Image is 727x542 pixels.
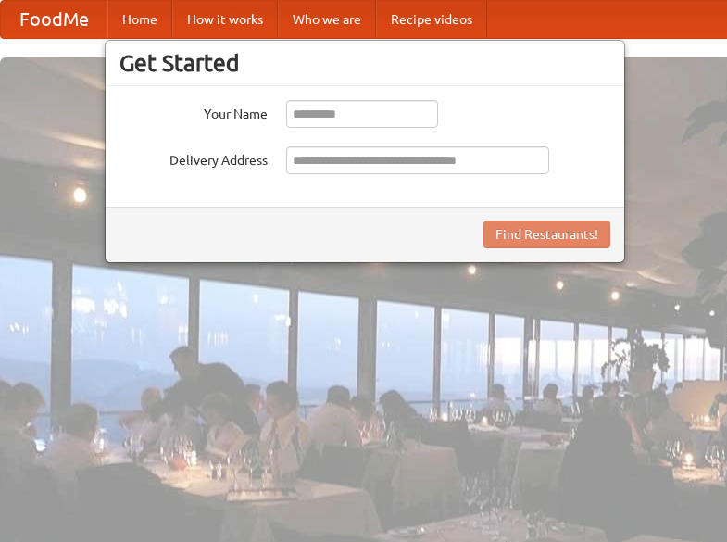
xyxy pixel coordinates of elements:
[107,1,172,38] a: Home
[119,146,268,170] label: Delivery Address
[1,1,107,38] a: FoodMe
[278,1,376,38] a: Who we are
[119,100,268,123] label: Your Name
[172,1,278,38] a: How it works
[483,221,610,248] button: Find Restaurants!
[376,1,487,38] a: Recipe videos
[119,49,610,77] h3: Get Started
